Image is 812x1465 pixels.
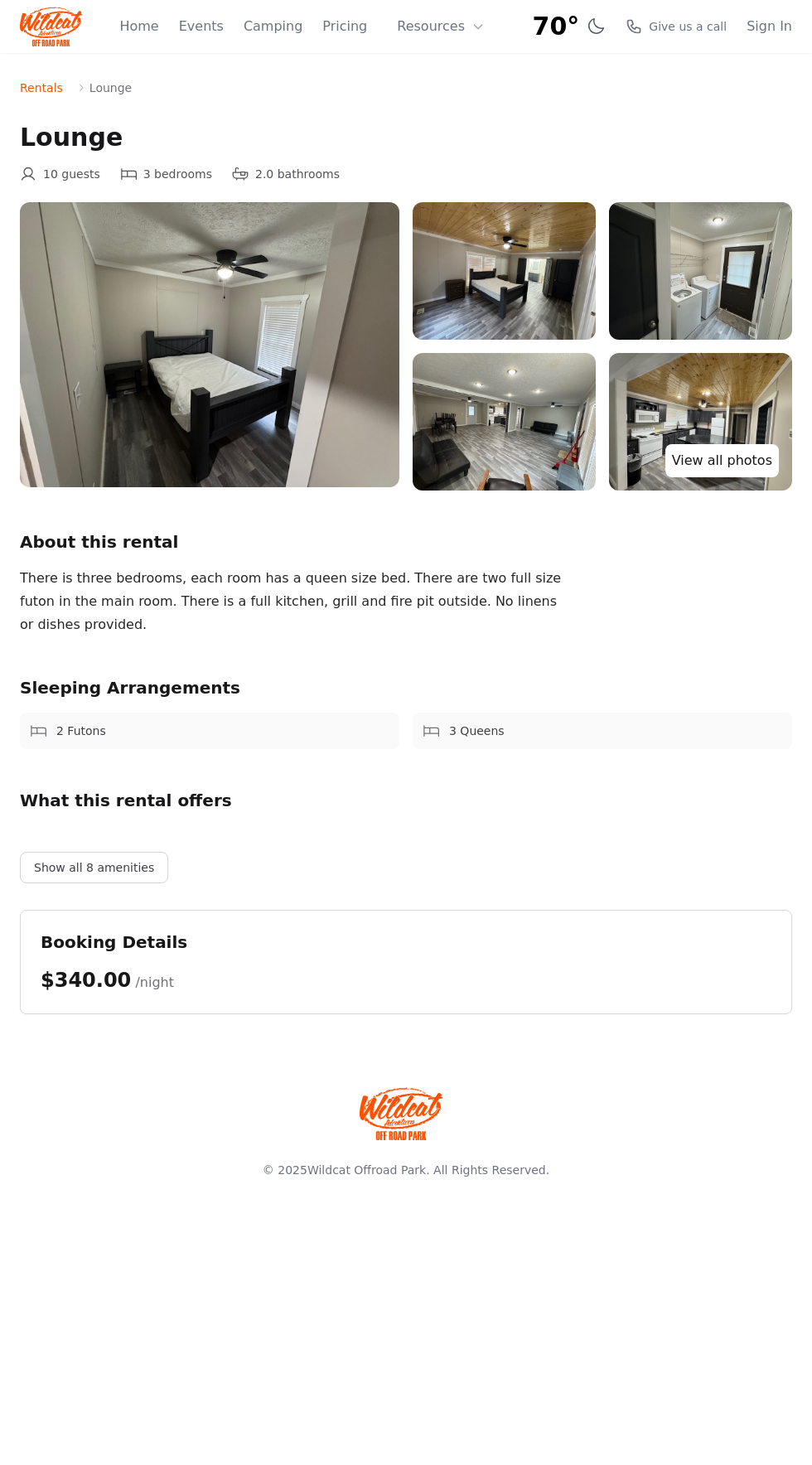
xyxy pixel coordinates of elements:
button: Show all 8 amenities [20,852,168,883]
img: IMG_1518.jpg [413,202,596,340]
span: 10 guests [43,166,100,182]
span: 3 bedrooms [143,166,212,182]
span: Give us a call [649,18,727,35]
span: 2.0 bathrooms [255,166,340,182]
img: Wildcat Logo [20,7,82,46]
h2: Sleeping Arrangements [20,676,792,699]
span: Lounge [89,80,132,96]
span: /night [135,974,174,990]
img: IMG_1523.jpg [413,353,596,491]
span: 2 Futons [56,723,106,739]
button: Resources [387,10,495,43]
span: $340.00 [41,969,131,992]
div: There is three bedrooms, each room has a queen size bed. There are two full size futon in the mai... [20,567,568,636]
h1: Lounge [20,123,792,152]
img: IMG_1522.jpg [609,202,792,340]
a: Camping [244,17,302,36]
img: IMG_1528%20(1).jpg [20,202,399,487]
a: Rentals [20,80,63,96]
span: 3 Queens [449,723,505,739]
img: Wildcat Offroad park [360,1087,442,1140]
span: 70° [533,12,580,41]
a: Wildcat Offroad Park [307,1163,426,1177]
h2: Booking Details [41,931,771,954]
a: Pricing [322,17,367,36]
nav: Breadcrumb [20,80,792,96]
a: Events [179,17,224,36]
img: IMG_1524.jpg [609,353,792,491]
a: Give us a call [626,18,727,35]
h2: What this rental offers [20,789,792,812]
a: Sign In [747,17,792,36]
a: Home [119,17,158,36]
span: © 2025 . All Rights Reserved. [263,1163,549,1177]
a: View all photos [665,444,779,477]
h2: About this rental [20,530,792,554]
